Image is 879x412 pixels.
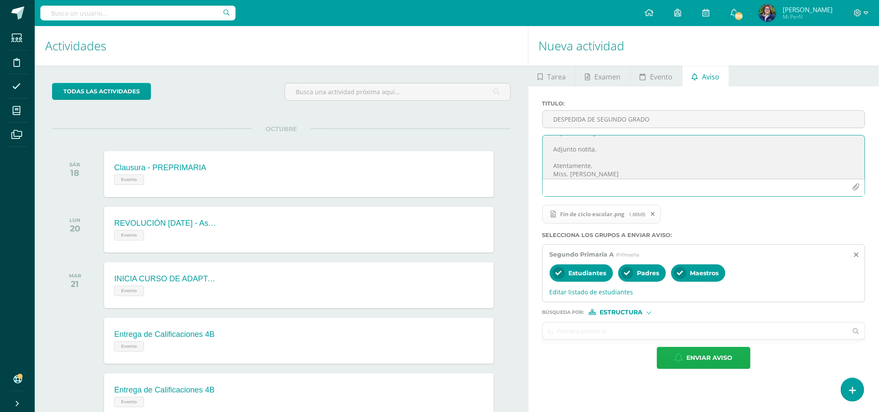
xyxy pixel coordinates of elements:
[114,230,144,241] span: Evento
[576,66,630,86] a: Examen
[69,223,80,234] div: 20
[629,211,645,218] span: 1.88MB
[69,168,80,178] div: 18
[702,66,720,87] span: Aviso
[539,26,869,66] h1: Nueva actividad
[646,209,660,219] span: Remover archivo
[114,330,214,339] div: Entrega de Calificaciones 4B
[600,310,643,315] span: Estructura
[657,347,751,369] button: Enviar aviso
[45,26,518,66] h1: Actividades
[550,288,858,296] span: Editar listado de estudiantes
[759,4,776,22] img: cd816e1d9b99ce6ebfda1176cabbab92.png
[252,125,311,133] span: OCTUBRE
[114,163,206,172] div: Clausura - PREPRIMARIA
[542,100,866,107] label: Titulo :
[687,347,733,369] span: Enviar aviso
[690,269,719,277] span: Maestros
[734,11,744,21] span: 316
[114,274,218,283] div: INICIA CURSO DE ADAPTACIÓN - ALUMNOS DE PRIMER INGRESO DE PREPRIMARIA
[550,250,614,258] span: Segundo Primaria A
[114,175,144,185] span: Evento
[69,279,81,289] div: 21
[542,232,866,238] label: Selecciona los grupos a enviar aviso :
[542,205,661,224] span: Fin de ciclo escolar.png
[783,13,833,20] span: Mi Perfil
[114,286,144,296] span: Evento
[650,66,672,87] span: Evento
[783,5,833,14] span: [PERSON_NAME]
[69,217,80,223] div: LUN
[69,162,80,168] div: SÁB
[630,66,682,86] a: Evento
[569,269,607,277] span: Estudiantes
[594,66,620,87] span: Examen
[543,323,848,339] input: Ej. Primero primaria
[69,273,81,279] div: MAR
[528,66,575,86] a: Tarea
[637,269,659,277] span: Padres
[114,219,218,228] div: REVOLUCIÓN [DATE] - Asueto
[114,341,144,352] span: Evento
[114,386,214,395] div: Entrega de Calificaciones 4B
[543,111,865,128] input: Titulo
[547,66,566,87] span: Tarea
[40,6,236,20] input: Busca un usuario...
[589,309,654,315] div: [object Object]
[542,310,584,315] span: Búsqueda por :
[543,135,865,179] textarea: Papis, mamis y chicos: Adjunto notita. Atentamente, Miss. [PERSON_NAME]
[617,251,640,258] span: Primaria
[114,397,144,407] span: Evento
[556,211,629,218] span: Fin de ciclo escolar.png
[285,83,510,100] input: Busca una actividad próxima aquí...
[682,66,729,86] a: Aviso
[52,83,151,100] a: todas las Actividades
